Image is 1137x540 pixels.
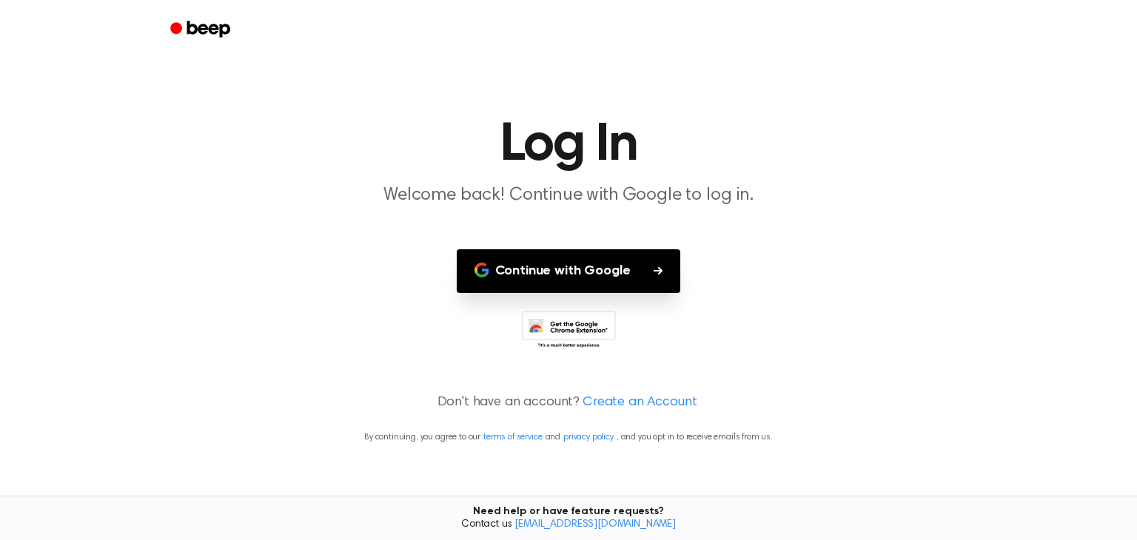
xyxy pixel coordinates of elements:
[457,249,681,293] button: Continue with Google
[514,519,676,530] a: [EMAIL_ADDRESS][DOMAIN_NAME]
[160,16,244,44] a: Beep
[483,433,542,442] a: terms of service
[18,393,1119,413] p: Don't have an account?
[18,431,1119,444] p: By continuing, you agree to our and , and you opt in to receive emails from us.
[9,519,1128,532] span: Contact us
[189,118,947,172] h1: Log In
[284,183,853,208] p: Welcome back! Continue with Google to log in.
[583,393,697,413] a: Create an Account
[563,433,614,442] a: privacy policy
